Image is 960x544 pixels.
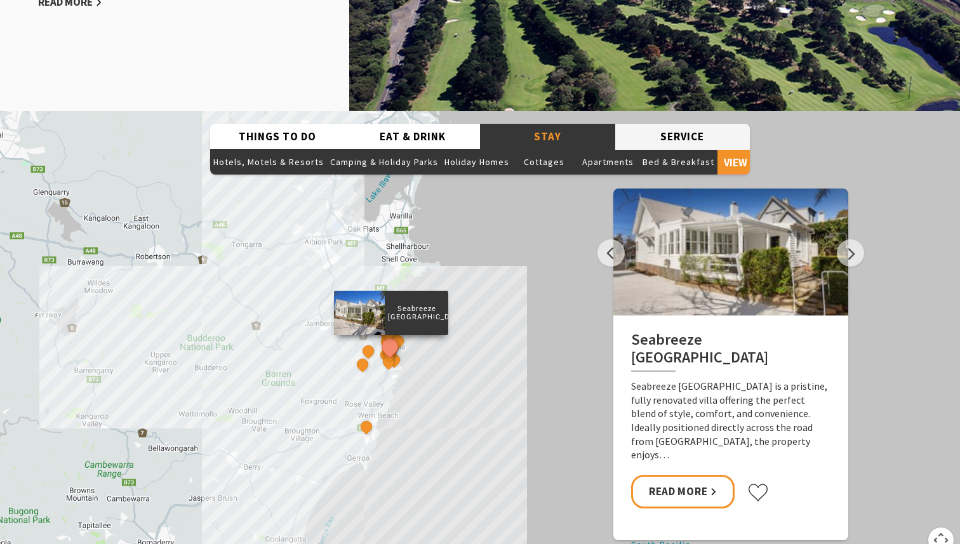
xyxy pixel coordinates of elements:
button: See detail about BIG4 Easts Beach Holiday Park [380,354,397,370]
button: Stay [480,124,615,150]
a: Read More [631,475,735,508]
button: Cottages [512,149,576,175]
button: Holiday Homes [441,149,512,175]
p: Seabreeze [GEOGRAPHIC_DATA] [385,303,448,323]
button: Next [837,239,864,267]
p: Seabreeze [GEOGRAPHIC_DATA] is a pristine, fully renovated villa offering the perfect blend of st... [631,380,830,462]
button: See detail about Coast and Country Holidays [358,418,375,434]
button: Bed & Breakfast [639,149,717,175]
button: Things To Do [210,124,345,150]
button: Previous [597,239,625,267]
button: See detail about Saddleback Grove [355,356,371,373]
button: Hotels, Motels & Resorts [210,149,327,175]
button: See detail about Greyleigh Kiama [360,343,377,359]
button: Eat & Drink [345,124,481,150]
button: See detail about Kendalls Beach Holiday Park [382,346,398,362]
h2: Seabreeze [GEOGRAPHIC_DATA] [631,331,830,372]
button: Click to favourite Seabreeze Luxury Beach House [747,483,769,502]
a: View All [717,149,754,175]
button: Service [615,124,750,150]
button: Apartments [576,149,639,175]
button: See detail about Seabreeze Luxury Beach House [378,335,402,358]
button: Camping & Holiday Parks [327,149,441,175]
